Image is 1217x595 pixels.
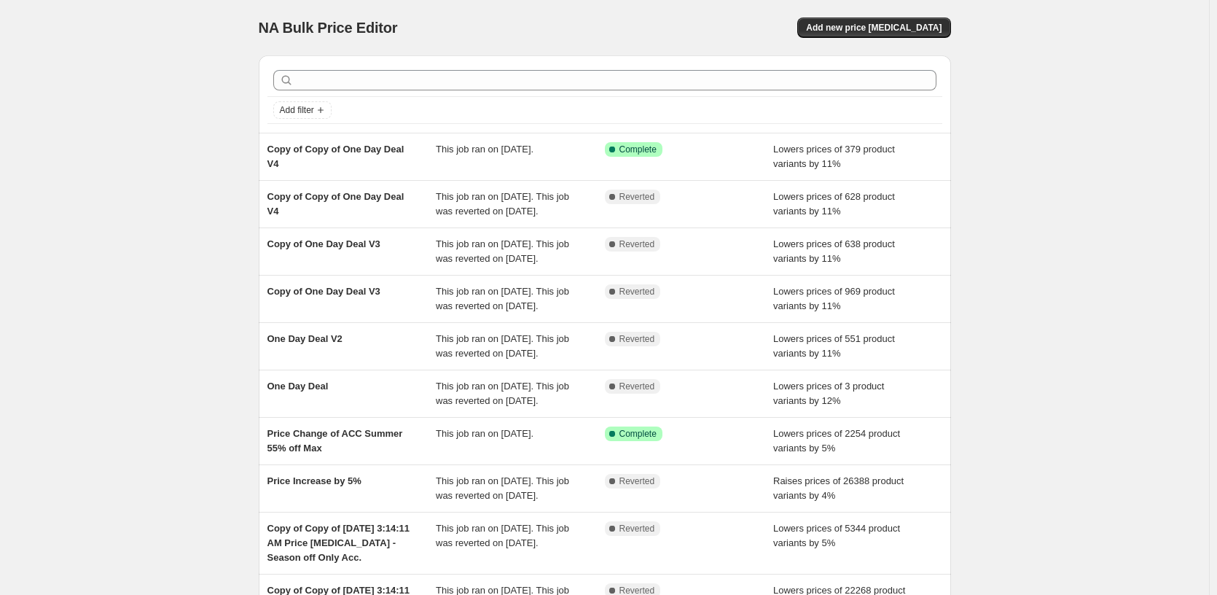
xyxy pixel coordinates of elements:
[436,144,533,155] span: This job ran on [DATE].
[619,475,655,487] span: Reverted
[773,381,884,406] span: Lowers prices of 3 product variants by 12%
[267,428,403,454] span: Price Change of ACC Summer 55% off Max
[267,286,380,297] span: Copy of One Day Deal V3
[436,523,569,548] span: This job ran on [DATE]. This job was reverted on [DATE].
[436,191,569,217] span: This job ran on [DATE]. This job was reverted on [DATE].
[619,191,655,203] span: Reverted
[773,286,895,311] span: Lowers prices of 969 product variants by 11%
[436,333,569,359] span: This job ran on [DATE]. This job was reverted on [DATE].
[619,523,655,534] span: Reverted
[619,286,655,297] span: Reverted
[773,475,904,501] span: Raises prices of 26388 product variants by 4%
[267,191,404,217] span: Copy of Copy of One Day Deal V4
[806,22,942,34] span: Add new price [MEDICAL_DATA]
[436,428,533,439] span: This job ran on [DATE].
[436,286,569,311] span: This job ran on [DATE]. This job was reverted on [DATE].
[773,238,895,264] span: Lowers prices of 638 product variants by 11%
[773,333,895,359] span: Lowers prices of 551 product variants by 11%
[267,144,404,169] span: Copy of Copy of One Day Deal V4
[773,428,900,454] span: Lowers prices of 2254 product variants by 5%
[259,20,398,36] span: NA Bulk Price Editor
[619,238,655,250] span: Reverted
[773,144,895,169] span: Lowers prices of 379 product variants by 11%
[273,101,332,119] button: Add filter
[773,523,900,548] span: Lowers prices of 5344 product variants by 5%
[773,191,895,217] span: Lowers prices of 628 product variants by 11%
[436,381,569,406] span: This job ran on [DATE]. This job was reverted on [DATE].
[267,475,361,486] span: Price Increase by 5%
[267,238,380,249] span: Copy of One Day Deal V3
[267,333,343,344] span: One Day Deal V2
[619,428,657,440] span: Complete
[267,381,329,392] span: One Day Deal
[436,475,569,501] span: This job ran on [DATE]. This job was reverted on [DATE].
[619,333,655,345] span: Reverted
[280,104,314,116] span: Add filter
[267,523,410,563] span: Copy of Copy of [DATE] 3:14:11 AM Price [MEDICAL_DATA] - Season off Only Acc.
[619,144,657,155] span: Complete
[797,17,950,38] button: Add new price [MEDICAL_DATA]
[619,381,655,392] span: Reverted
[436,238,569,264] span: This job ran on [DATE]. This job was reverted on [DATE].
